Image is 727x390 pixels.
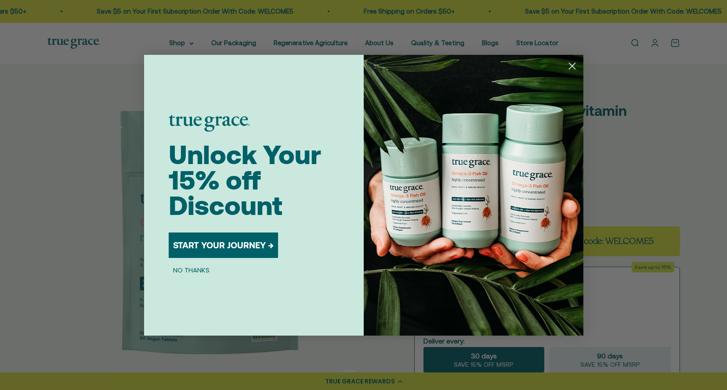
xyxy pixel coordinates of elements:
button: Close dialog [564,58,580,74]
span: Unlock Your 15% off Discount [169,140,321,221]
button: START YOUR JOURNEY → [169,233,278,258]
img: logo placeholder [169,115,250,132]
img: 098727d5-50f8-4f9b-9554-844bb8da1403.jpeg [364,55,583,336]
button: NO THANKS [169,265,214,276]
